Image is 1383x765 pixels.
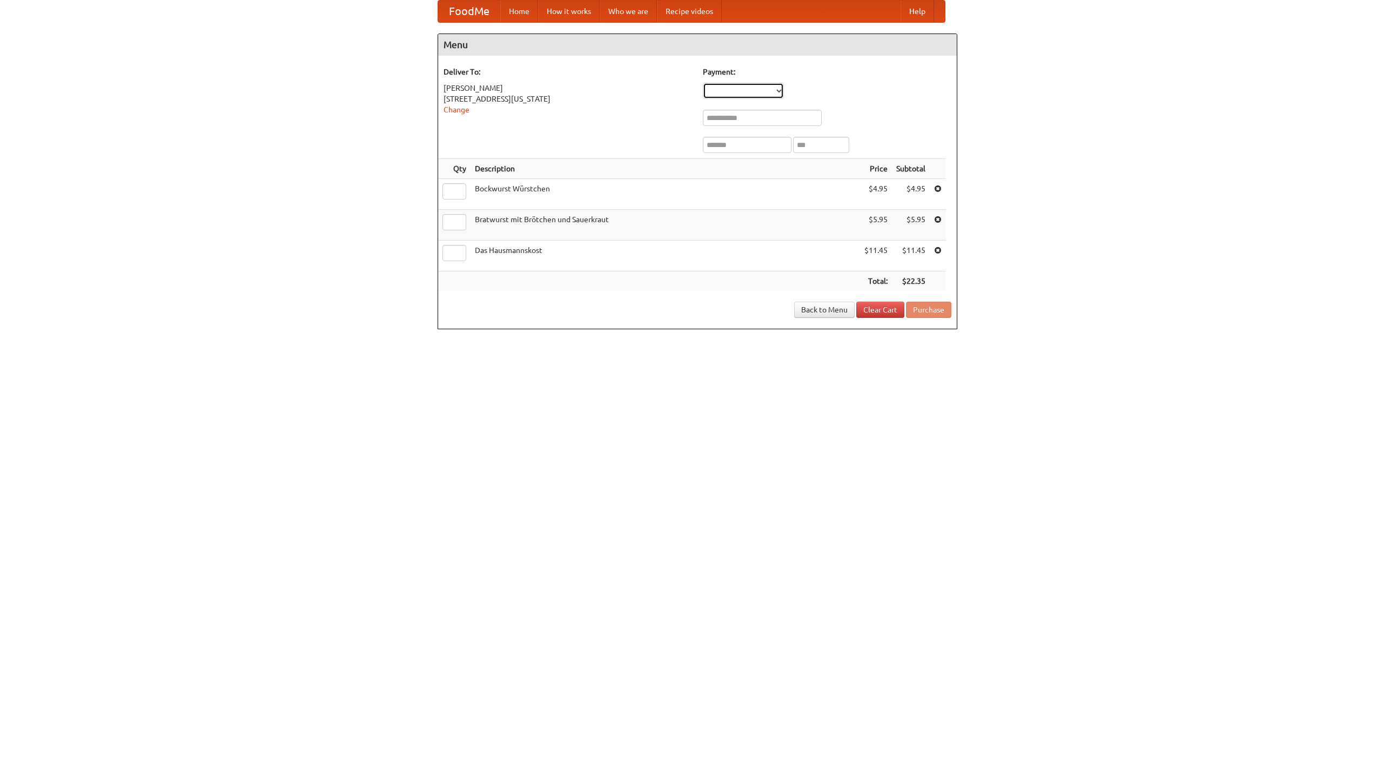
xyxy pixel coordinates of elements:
[860,159,892,179] th: Price
[860,210,892,241] td: $5.95
[444,94,692,104] div: [STREET_ADDRESS][US_STATE]
[892,159,930,179] th: Subtotal
[892,210,930,241] td: $5.95
[860,271,892,291] th: Total:
[906,302,951,318] button: Purchase
[444,105,469,114] a: Change
[438,1,500,22] a: FoodMe
[444,83,692,94] div: [PERSON_NAME]
[438,159,471,179] th: Qty
[471,159,860,179] th: Description
[856,302,904,318] a: Clear Cart
[471,210,860,241] td: Bratwurst mit Brötchen und Sauerkraut
[657,1,722,22] a: Recipe videos
[703,66,951,77] h5: Payment:
[860,241,892,271] td: $11.45
[471,179,860,210] td: Bockwurst Würstchen
[471,241,860,271] td: Das Hausmannskost
[892,271,930,291] th: $22.35
[860,179,892,210] td: $4.95
[892,241,930,271] td: $11.45
[892,179,930,210] td: $4.95
[438,34,957,56] h4: Menu
[901,1,934,22] a: Help
[500,1,538,22] a: Home
[538,1,600,22] a: How it works
[444,66,692,77] h5: Deliver To:
[794,302,855,318] a: Back to Menu
[600,1,657,22] a: Who we are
